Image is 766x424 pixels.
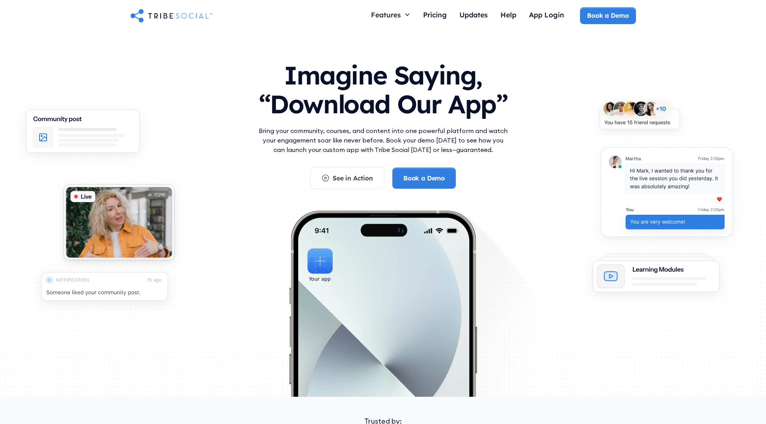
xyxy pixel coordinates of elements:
img: An illustration of Community Feed [15,102,150,166]
a: App Login [523,7,570,24]
div: App Login [529,10,564,19]
a: Updates [453,7,494,24]
img: An illustration of Learning Modules [582,248,730,306]
a: Pricing [417,7,453,24]
img: An illustration of Live video [54,177,184,272]
div: Your app [309,275,331,283]
p: Bring your community, courses, and content into one powerful platform and watch your engagement s... [257,126,510,154]
h1: Imagine Saying, “Download Our App” [257,53,510,123]
div: Help [501,10,516,19]
div: Features [371,10,401,19]
div: Updates [459,10,488,19]
div: Features [365,7,417,22]
div: Pricing [423,10,447,19]
a: See in Action [310,167,384,189]
img: An illustration of New friends requests [590,94,689,141]
img: An illustration of chat [590,140,743,250]
a: home [130,8,213,23]
div: See in Action [333,174,373,182]
a: Book a Demo [580,7,636,24]
img: An illustration of push notification [31,265,179,314]
a: Help [494,7,523,24]
a: Book a Demo [392,167,456,189]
